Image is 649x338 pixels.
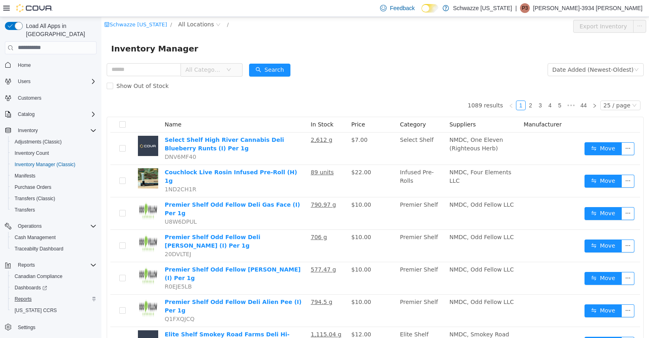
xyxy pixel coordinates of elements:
[348,314,408,329] span: NMDC, Smokey Road Farms
[348,152,410,167] span: NMDC, Four Elements LLC
[11,283,97,293] span: Dashboards
[2,220,100,232] button: Operations
[15,93,45,103] a: Customers
[15,60,97,70] span: Home
[63,137,95,143] span: DNV6MF40
[15,221,45,231] button: Operations
[454,84,463,93] a: 5
[520,125,533,138] button: icon: ellipsis
[63,314,188,329] a: Elite Shelf Smokey Road Farms Deli Hi-Chew #47 (I) Per 1g
[250,282,270,288] span: $10.00
[348,249,413,256] span: NMDC, Odd Fellow LLC
[16,4,53,12] img: Cova
[37,281,57,301] img: Premier Shelf Odd Fellow Deli Alien Pee (I) Per 1g hero shot
[11,233,97,242] span: Cash Management
[11,306,60,315] a: [US_STATE] CCRS
[11,171,97,181] span: Manifests
[444,83,453,93] li: 4
[15,246,63,252] span: Traceabilty Dashboard
[15,173,35,179] span: Manifests
[421,4,438,13] input: Dark Mode
[295,180,345,213] td: Premier Shelf
[63,234,90,240] span: 20DVLTEJ
[15,221,97,231] span: Operations
[515,3,517,13] p: |
[348,120,402,135] span: NMDC, One Eleven (Righteous Herb)
[63,266,90,273] span: R0EJE5LB
[434,84,443,93] a: 3
[209,217,226,223] u: 706 g
[348,217,413,223] span: NMDC, Odd Fellow LLC
[77,3,112,12] span: All Locations
[18,127,38,134] span: Inventory
[11,182,55,192] a: Purchase Orders
[434,83,444,93] li: 3
[11,272,66,281] a: Canadian Compliance
[425,84,434,93] a: 2
[424,83,434,93] li: 2
[463,83,476,93] span: •••
[520,158,533,171] button: icon: ellipsis
[15,126,97,135] span: Inventory
[209,152,232,158] u: 89 units
[209,104,232,111] span: In Stock
[125,50,130,56] i: icon: down
[472,3,532,16] button: Export Inventory
[366,83,402,93] li: 1089 results
[11,171,39,181] a: Manifests
[295,278,345,310] td: Premier Shelf
[18,78,30,85] span: Users
[8,136,100,148] button: Adjustments (Classic)
[295,148,345,180] td: Infused Pre-Rolls
[8,193,100,204] button: Transfers (Classic)
[37,248,57,269] img: Premier Shelf Odd Fellow Deli Boof Sauce (I) Per 1g hero shot
[15,260,97,270] span: Reports
[37,119,57,139] img: Select Shelf High River Cannabis Deli Blueberry Runts (I) Per 1g placeholder
[12,66,71,72] span: Show Out of Stock
[11,137,65,147] a: Adjustments (Classic)
[15,126,41,135] button: Inventory
[8,271,100,282] button: Canadian Compliance
[15,260,38,270] button: Reports
[488,83,498,93] li: Next Page
[453,3,512,13] p: Schwazze [US_STATE]
[491,86,496,91] i: icon: right
[15,77,34,86] button: Users
[63,184,199,199] a: Premier Shelf Odd Fellow Deli Gas Face (I) Per 1g
[405,83,415,93] li: Previous Page
[37,313,57,334] img: Elite Shelf Smokey Road Farms Deli Hi-Chew #47 (I) Per 1g placeholder
[533,50,537,56] i: icon: down
[520,190,533,203] button: icon: ellipsis
[11,244,67,254] a: Traceabilty Dashboard
[10,25,102,38] span: Inventory Manager
[2,109,100,120] button: Catalog
[520,222,533,235] button: icon: ellipsis
[295,116,345,148] td: Select Shelf
[148,47,189,60] button: icon: searchSearch
[11,148,97,158] span: Inventory Count
[15,109,38,119] button: Catalog
[15,322,97,332] span: Settings
[415,83,424,93] li: 1
[11,233,59,242] a: Cash Management
[15,161,75,168] span: Inventory Manager (Classic)
[483,190,520,203] button: icon: swapMove
[11,244,97,254] span: Traceabilty Dashboard
[15,195,55,202] span: Transfers (Classic)
[8,148,100,159] button: Inventory Count
[18,111,34,118] span: Catalog
[11,294,97,304] span: Reports
[348,104,374,111] span: Suppliers
[2,59,100,71] button: Home
[502,84,529,93] div: 25 / page
[8,159,100,170] button: Inventory Manager (Classic)
[84,49,121,57] span: All Categories
[209,314,240,321] u: 1,115.04 g
[299,104,324,111] span: Category
[483,125,520,138] button: icon: swapMove
[483,320,520,333] button: icon: swapMove
[11,137,97,147] span: Adjustments (Classic)
[209,249,234,256] u: 577.47 g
